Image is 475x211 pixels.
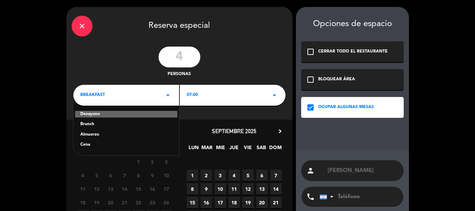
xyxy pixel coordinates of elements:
[256,197,268,208] span: 20
[320,187,396,207] input: Teléfono
[306,193,315,201] i: phone
[78,22,86,30] i: close
[215,197,226,208] span: 17
[306,48,315,56] i: check_box_outline_blank
[133,183,144,195] span: 15
[188,144,199,155] span: LUN
[66,7,292,43] div: Reserva especial
[77,183,89,195] span: 11
[306,103,315,112] i: check_box
[187,197,198,208] span: 15
[201,144,213,155] span: MAR
[187,170,198,181] span: 1
[147,183,158,195] span: 16
[201,183,212,195] span: 9
[301,19,404,29] div: Opciones de espacio
[242,170,254,181] span: 5
[320,187,336,206] div: Argentina: +54
[80,141,172,148] div: Cena
[228,170,240,181] span: 4
[133,156,144,168] span: 1
[133,170,144,181] span: 8
[256,170,268,181] span: 6
[276,128,284,135] i: chevron_right
[256,183,268,195] span: 13
[91,170,103,181] span: 5
[269,144,281,155] span: DOM
[228,183,240,195] span: 11
[242,197,254,208] span: 19
[75,111,177,118] div: Desayuno
[147,197,158,208] span: 23
[327,166,398,176] input: Nombre
[105,197,116,208] span: 20
[80,92,105,99] span: BREAKFAST
[119,170,130,181] span: 7
[228,197,240,208] span: 18
[187,92,198,99] span: 07:00
[161,197,172,208] span: 24
[306,167,315,175] i: person
[105,170,116,181] span: 6
[105,183,116,195] span: 13
[119,183,130,195] span: 14
[80,131,172,138] div: Almuerzo
[91,197,103,208] span: 19
[161,156,172,168] span: 3
[161,170,172,181] span: 10
[212,128,256,135] span: septiembre 2025
[161,183,172,195] span: 17
[147,170,158,181] span: 9
[318,76,355,83] div: BLOQUEAR ÁREA
[242,144,253,155] span: VIE
[133,197,144,208] span: 22
[270,91,279,99] i: arrow_drop_down
[318,104,374,111] div: OCUPAR ALGUNAS MESAS
[201,170,212,181] span: 2
[147,156,158,168] span: 2
[270,197,282,208] span: 21
[201,197,212,208] span: 16
[187,183,198,195] span: 8
[256,144,267,155] span: SAB
[228,144,240,155] span: JUE
[318,48,388,55] div: CERRAR TODO EL RESTAURANTE
[80,121,172,128] div: Brunch
[77,170,89,181] span: 4
[215,170,226,181] span: 3
[159,47,200,67] input: 0
[270,170,282,181] span: 7
[306,75,315,84] i: check_box_outline_blank
[215,144,226,155] span: MIE
[242,183,254,195] span: 12
[164,91,172,99] i: arrow_drop_down
[215,183,226,195] span: 10
[77,197,89,208] span: 18
[119,197,130,208] span: 21
[270,183,282,195] span: 14
[91,183,103,195] span: 12
[168,71,191,78] span: personas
